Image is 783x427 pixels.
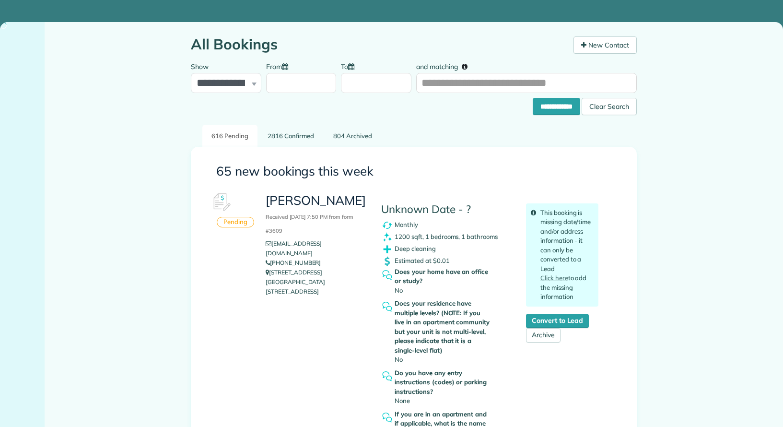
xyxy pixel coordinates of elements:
[202,125,257,147] a: 616 Pending
[381,301,393,313] img: question_symbol_icon-fa7b350da2b2fea416cef77984ae4cf4944ea5ab9e3d5925827a5d6b7129d3f6.png
[526,203,598,307] div: This booking is missing date/time and/or address information - it can only be converted to a Lead...
[395,368,491,397] strong: Do you have any entry instructions (codes) or parking instructions?
[266,240,322,257] a: [EMAIL_ADDRESS][DOMAIN_NAME]
[216,165,611,178] h3: 65 new bookings this week
[381,255,393,267] img: dollar_symbol_icon-bd8a6898b2649ec353a9eba708ae97d8d7348bddd7d2aed9b7e4bf5abd9f4af5.png
[582,98,637,115] div: Clear Search
[207,188,235,217] img: Booking #617494
[266,268,367,297] p: [STREET_ADDRESS][GEOGRAPHIC_DATA][STREET_ADDRESS]
[266,194,367,235] h3: [PERSON_NAME]
[395,244,436,252] span: Deep cleaning
[395,299,491,355] strong: Does your residence have multiple levels? (NOTE: If you live in an apartment community but your u...
[395,267,491,286] strong: Does your home have an office or study?
[395,232,498,240] span: 1200 sqft, 1 bedrooms, 1 bathrooms
[381,412,393,424] img: question_symbol_icon-fa7b350da2b2fea416cef77984ae4cf4944ea5ab9e3d5925827a5d6b7129d3f6.png
[341,57,359,75] label: To
[381,370,393,382] img: question_symbol_icon-fa7b350da2b2fea416cef77984ae4cf4944ea5ab9e3d5925827a5d6b7129d3f6.png
[381,269,393,281] img: question_symbol_icon-fa7b350da2b2fea416cef77984ae4cf4944ea5ab9e3d5925827a5d6b7129d3f6.png
[266,259,321,266] a: [PHONE_NUMBER]
[266,57,293,75] label: From
[324,125,381,147] a: 804 Archived
[266,213,353,234] small: Received [DATE] 7:50 PM from form #3609
[395,220,418,228] span: Monthly
[217,217,254,228] div: Pending
[395,356,403,363] span: No
[381,243,393,255] img: extras_symbol_icon-f5f8d448bd4f6d592c0b405ff41d4b7d97c126065408080e4130a9468bdbe444.png
[540,274,568,282] a: Click here
[395,397,410,404] span: None
[573,36,637,54] a: New Contact
[416,57,474,75] label: and matching
[395,286,403,294] span: No
[381,231,393,243] img: clean_symbol_icon-dd072f8366c07ea3eb8378bb991ecd12595f4b76d916a6f83395f9468ae6ecae.png
[526,328,561,343] a: Archive
[526,314,589,328] a: Convert to Lead
[191,36,566,52] h1: All Bookings
[582,99,637,107] a: Clear Search
[258,125,323,147] a: 2816 Confirmed
[381,219,393,231] img: recurrence_symbol_icon-7cc721a9f4fb8f7b0289d3d97f09a2e367b638918f1a67e51b1e7d8abe5fb8d8.png
[381,203,512,215] h4: Unknown Date - ?
[395,256,449,264] span: Estimated at $0.01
